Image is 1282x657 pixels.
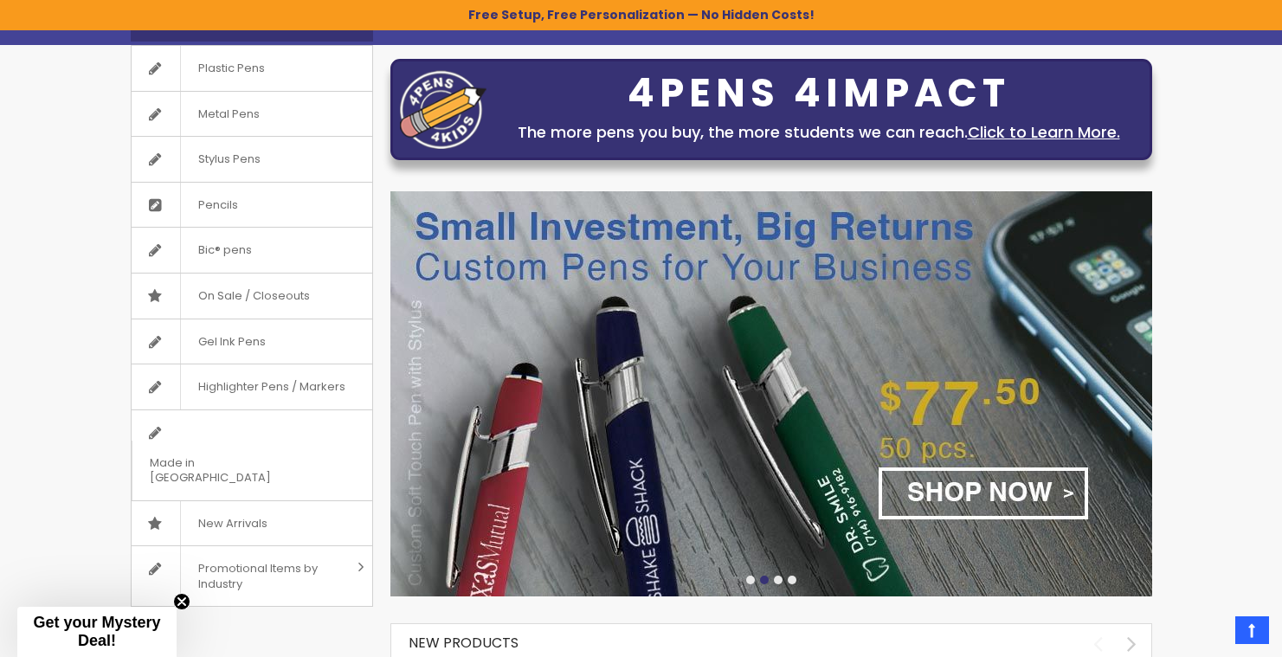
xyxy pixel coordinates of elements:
div: 4PENS 4IMPACT [495,75,1143,112]
a: On Sale / Closeouts [132,274,372,319]
span: New Products [409,633,519,653]
span: Pencils [180,183,255,228]
span: Made in [GEOGRAPHIC_DATA] [132,441,329,500]
img: four_pen_logo.png [400,70,486,149]
a: Metal Pens [132,92,372,137]
button: Close teaser [173,593,190,610]
a: Promotional Items by Industry [132,546,372,606]
a: Click to Learn More. [968,121,1120,143]
a: Pencils [132,183,372,228]
span: Plastic Pens [180,46,282,91]
a: Highlighter Pens / Markers [132,364,372,409]
span: New Arrivals [180,501,285,546]
span: On Sale / Closeouts [180,274,327,319]
a: Stylus Pens [132,137,372,182]
a: Top [1235,616,1269,644]
img: /custom-soft-touch-pen-metal-barrel.html [390,191,1152,596]
span: Highlighter Pens / Markers [180,364,363,409]
span: Gel Ink Pens [180,319,283,364]
span: Get your Mystery Deal! [33,614,160,649]
a: Bic® pens [132,228,372,273]
a: Gel Ink Pens [132,319,372,364]
span: Stylus Pens [180,137,278,182]
span: Metal Pens [180,92,277,137]
div: The more pens you buy, the more students we can reach. [495,120,1143,145]
span: Bic® pens [180,228,269,273]
a: Plastic Pens [132,46,372,91]
div: Get your Mystery Deal!Close teaser [17,607,177,657]
span: Promotional Items by Industry [180,546,351,606]
a: Made in [GEOGRAPHIC_DATA] [132,410,372,500]
a: New Arrivals [132,501,372,546]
